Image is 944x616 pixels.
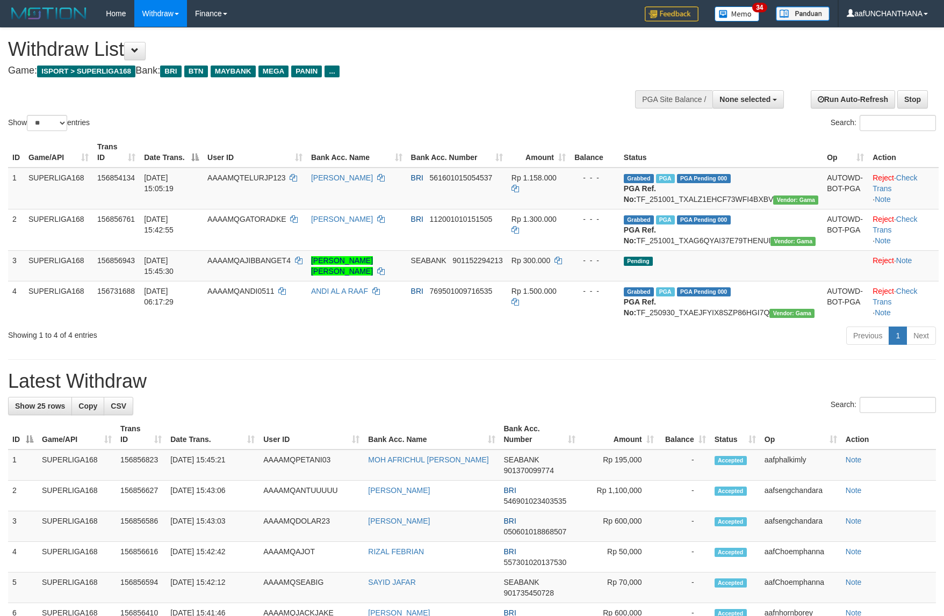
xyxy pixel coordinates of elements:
img: MOTION_logo.png [8,5,90,21]
span: MAYBANK [211,66,256,77]
a: [PERSON_NAME] [368,517,430,525]
td: 156856823 [116,450,166,481]
td: SUPERLIGA168 [24,168,93,209]
td: 156856594 [116,572,166,603]
td: · · [868,209,939,250]
td: SUPERLIGA168 [38,450,116,481]
td: SUPERLIGA168 [38,542,116,572]
a: Reject [873,287,894,295]
a: Copy [71,397,104,415]
td: Rp 600,000 [580,511,658,542]
a: RIZAL FEBRIAN [368,547,424,556]
td: 3 [8,511,38,542]
span: Grabbed [624,287,654,296]
td: SUPERLIGA168 [24,281,93,322]
th: Date Trans.: activate to sort column ascending [166,419,259,450]
a: SAYID JAFAR [368,578,415,586]
span: PANIN [291,66,322,77]
span: Marked by aafromsomean [656,287,675,296]
a: Next [906,327,936,345]
span: BRI [411,173,423,182]
span: [DATE] 06:17:29 [144,287,174,306]
span: BRI [160,66,181,77]
a: Note [875,308,891,317]
span: Marked by aafsengchandara [656,215,675,224]
span: Accepted [715,578,747,588]
label: Search: [831,397,936,413]
a: CSV [104,397,133,415]
td: - [658,572,710,603]
span: Show 25 rows [15,402,65,410]
span: SEABANK [411,256,446,265]
span: Copy [78,402,97,410]
a: Reject [873,173,894,182]
a: Note [875,195,891,204]
span: Grabbed [624,174,654,183]
span: Pending [624,257,653,266]
th: Status: activate to sort column ascending [710,419,760,450]
span: Copy 561601015054537 to clipboard [430,173,493,182]
th: Action [868,137,939,168]
th: Bank Acc. Name: activate to sort column ascending [307,137,407,168]
span: Rp 1.300.000 [511,215,557,223]
span: ISPORT > SUPERLIGA168 [37,66,135,77]
img: Button%20Memo.svg [715,6,760,21]
span: PGA Pending [677,215,731,224]
td: [DATE] 15:45:21 [166,450,259,481]
img: panduan.png [776,6,830,21]
span: Vendor URL: https://trx31.1velocity.biz [769,309,815,318]
td: aafphalkimly [760,450,841,481]
td: SUPERLIGA168 [24,250,93,281]
input: Search: [860,397,936,413]
a: Check Trans [873,215,917,234]
a: [PERSON_NAME] [311,173,373,182]
td: SUPERLIGA168 [38,511,116,542]
b: PGA Ref. No: [624,298,656,317]
th: Balance [570,137,619,168]
td: 156856627 [116,481,166,511]
a: Previous [846,327,889,345]
th: Bank Acc. Number: activate to sort column ascending [500,419,580,450]
a: [PERSON_NAME] [368,486,430,495]
td: aafChoemphanna [760,542,841,572]
td: 4 [8,281,24,322]
td: [DATE] 15:42:12 [166,572,259,603]
span: [DATE] 15:42:55 [144,215,174,234]
td: 1 [8,450,38,481]
input: Search: [860,115,936,131]
th: Trans ID: activate to sort column ascending [93,137,140,168]
th: User ID: activate to sort column ascending [203,137,307,168]
td: SUPERLIGA168 [38,572,116,603]
a: Note [846,486,862,495]
td: TF_250930_TXAEJFYIX8SZP86HGI7Q [619,281,823,322]
td: 5 [8,572,38,603]
img: Feedback.jpg [645,6,698,21]
td: · [868,250,939,281]
td: TF_251001_TXALZ1EHCF73WFI4BXBV [619,168,823,209]
th: Date Trans.: activate to sort column descending [140,137,203,168]
a: Note [846,547,862,556]
th: Game/API: activate to sort column ascending [24,137,93,168]
a: Note [846,455,862,464]
span: Accepted [715,548,747,557]
span: Vendor URL: https://trx31.1velocity.biz [770,237,816,246]
td: AAAAMQSEABIG [259,572,364,603]
span: AAAAMQGATORADKE [207,215,286,223]
span: SEABANK [504,578,539,586]
div: PGA Site Balance / [635,90,712,108]
th: Amount: activate to sort column ascending [507,137,570,168]
td: [DATE] 15:43:03 [166,511,259,542]
th: Op: activate to sort column ascending [823,137,868,168]
th: Game/API: activate to sort column ascending [38,419,116,450]
span: 156856761 [97,215,135,223]
span: AAAAMQAJIBBANGET4 [207,256,291,265]
span: 34 [752,3,767,12]
td: Rp 50,000 [580,542,658,572]
span: 156854134 [97,173,135,182]
td: AUTOWD-BOT-PGA [823,281,868,322]
a: MOH AFRICHUL [PERSON_NAME] [368,455,488,464]
span: CSV [111,402,126,410]
span: BTN [184,66,208,77]
span: AAAAMQTELURJP123 [207,173,286,182]
span: BRI [411,215,423,223]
